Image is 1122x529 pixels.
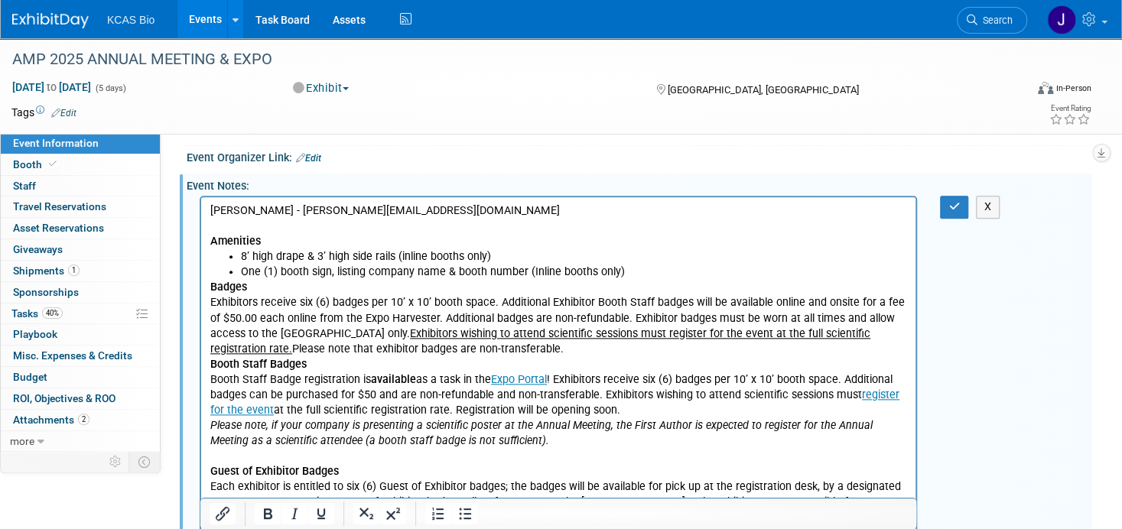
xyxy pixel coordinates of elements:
[425,503,451,524] button: Numbered list
[281,503,307,524] button: Italic
[49,160,57,168] i: Booth reservation complete
[13,392,115,404] span: ROI, Objectives & ROO
[9,406,136,419] b: Pre-registered Media List
[9,37,60,50] b: Amenities
[13,180,36,192] span: Staff
[11,307,63,320] span: Tasks
[9,161,106,174] b: Booth Staff Badges
[13,158,60,170] span: Booth
[1049,105,1091,112] div: Event Rating
[13,328,57,340] span: Playbook
[977,15,1013,26] span: Search
[9,6,706,52] p: [PERSON_NAME] - [PERSON_NAME][EMAIL_ADDRESS][DOMAIN_NAME]
[1055,83,1091,94] div: In-Person
[40,67,706,83] li: One (1) booth sign, listing company name & booth number (Inline booths only)
[353,503,379,524] button: Subscript
[13,371,47,383] span: Budget
[9,130,669,158] u: Exhibitors wishing to attend scientific sessions must register for the event at the full scientif...
[44,81,59,93] span: to
[9,222,672,250] i: Please note, if your company is presenting a scientific poster at the Annual Meeting, the First A...
[9,345,195,358] b: Program/Website/Mobile App Listing
[9,437,678,465] u: Approximately two weeks before the meeting, the list of pre-registered media contacts will be mad...
[308,503,334,524] button: Underline
[187,146,1091,166] div: Event Organizer Link:
[68,264,80,276] span: 1
[668,84,859,96] span: [GEOGRAPHIC_DATA], [GEOGRAPHIC_DATA]
[7,46,1000,73] div: AMP 2025 ANNUAL MEETING & EXPO
[9,268,138,281] b: Guest of Exhibitor Badges
[40,52,706,67] li: 8’ high drape & 3’ high side rails (inline booths only)
[1,176,160,196] a: Staff
[78,414,89,425] span: 2
[1047,5,1076,34] img: Jocelyn King
[1,196,160,217] a: Travel Reservations
[1,388,160,409] a: ROI, Objectives & ROO
[170,176,215,189] b: available
[1,218,160,239] a: Asset Reservations
[11,105,76,120] td: Tags
[42,307,63,319] span: 40%
[13,137,99,149] span: Event Information
[94,83,126,93] span: (5 days)
[1,303,160,324] a: Tasks40%
[13,200,106,213] span: Travel Reservations
[1,367,160,388] a: Budget
[1,346,160,366] a: Misc. Expenses & Credits
[13,286,79,298] span: Sponsorships
[102,452,129,472] td: Personalize Event Tab Strip
[129,452,161,472] td: Toggle Event Tabs
[13,243,63,255] span: Giveaways
[187,174,1091,193] div: Event Notes:
[10,435,34,447] span: more
[380,503,406,524] button: Superscript
[1,239,160,260] a: Giveaways
[107,14,154,26] span: KCAS Bio
[12,13,89,28] img: ExhibitDay
[976,196,1000,218] button: X
[11,80,92,94] span: [DATE] [DATE]
[255,503,281,524] button: Bold
[452,503,478,524] button: Bullet list
[9,83,46,96] b: Badges
[13,414,89,426] span: Attachments
[51,108,76,118] a: Edit
[9,482,136,495] b: Loyalty Rewards Program
[288,80,355,96] button: Exhibit
[1,282,160,303] a: Sponsorships
[13,222,104,234] span: Asset Reservations
[1,324,160,345] a: Playbook
[296,153,321,164] a: Edit
[1,410,160,430] a: Attachments2
[13,349,132,362] span: Misc. Expenses & Credits
[931,80,1091,102] div: Event Format
[1,154,160,175] a: Booth
[13,264,80,277] span: Shipments
[1038,82,1053,94] img: Format-Inperson.png
[1,133,160,154] a: Event Information
[1,431,160,452] a: more
[210,503,236,524] button: Insert/edit link
[957,7,1027,34] a: Search
[290,176,346,189] a: Expo Portal
[1,261,160,281] a: Shipments1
